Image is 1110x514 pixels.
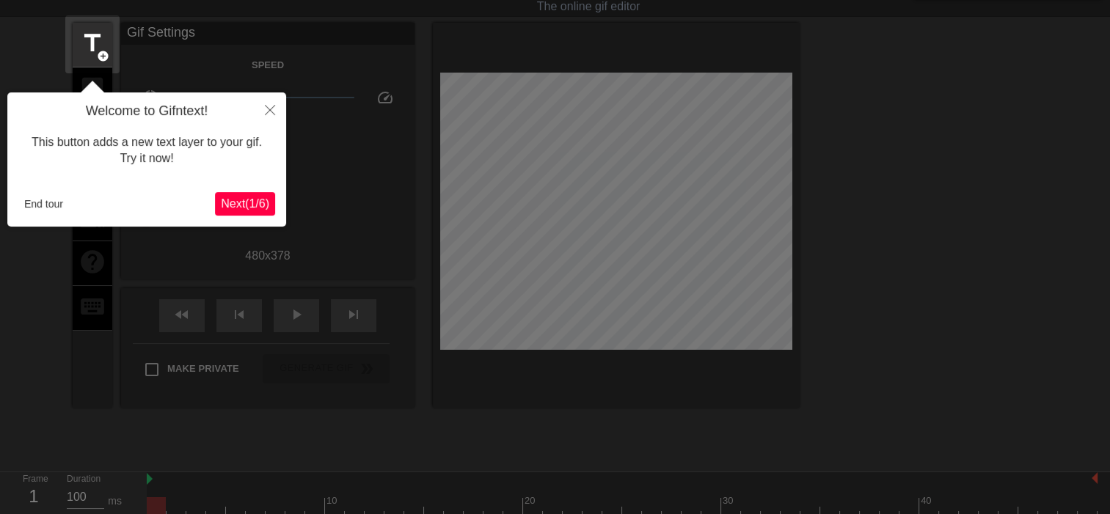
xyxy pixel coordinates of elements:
[215,192,275,216] button: Next
[18,103,275,120] h4: Welcome to Gifntext!
[221,197,269,210] span: Next ( 1 / 6 )
[18,120,275,182] div: This button adds a new text layer to your gif. Try it now!
[18,193,69,215] button: End tour
[254,92,286,126] button: Close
